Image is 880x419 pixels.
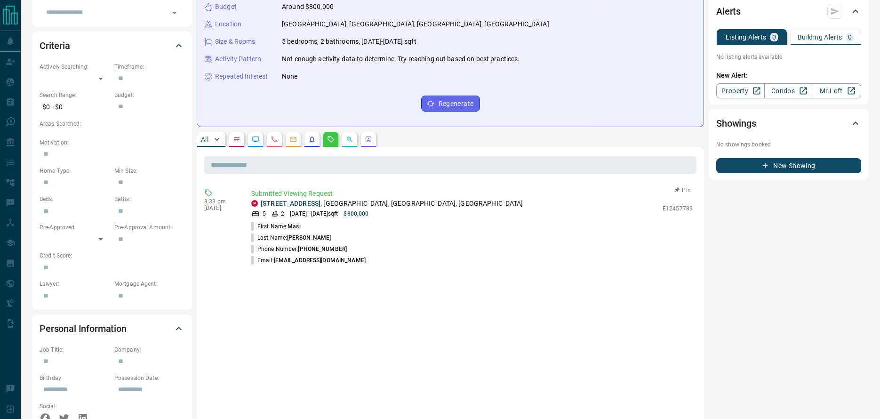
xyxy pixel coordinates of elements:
button: Pin [669,186,696,194]
svg: Opportunities [346,136,353,143]
p: Motivation: [40,138,184,147]
p: None [282,72,298,81]
span: [PERSON_NAME] [287,234,331,241]
svg: Listing Alerts [308,136,316,143]
p: Baths: [114,195,184,203]
button: Open [168,6,181,19]
p: Size & Rooms [215,37,256,47]
p: Listing Alerts [726,34,767,40]
p: Beds: [40,195,110,203]
svg: Calls [271,136,278,143]
p: Around $800,000 [282,2,334,12]
svg: Emails [289,136,297,143]
p: $0 - $0 [40,99,110,115]
p: 5 bedrooms, 2 bathrooms, [DATE]-[DATE] sqft [282,37,416,47]
p: No listing alerts available [716,53,861,61]
p: Social: [40,402,110,411]
p: New Alert: [716,71,861,81]
p: Building Alerts [798,34,842,40]
p: 0 [848,34,852,40]
span: [PHONE_NUMBER] [298,246,347,252]
a: [STREET_ADDRESS] [261,200,320,207]
p: Budget: [114,91,184,99]
p: Phone Number: [251,245,347,253]
p: Company: [114,346,184,354]
p: Birthday: [40,374,110,382]
p: 0 [772,34,776,40]
div: property.ca [251,200,258,207]
p: [GEOGRAPHIC_DATA], [GEOGRAPHIC_DATA], [GEOGRAPHIC_DATA], [GEOGRAPHIC_DATA] [282,19,549,29]
span: Masi [288,223,300,230]
svg: Lead Browsing Activity [252,136,259,143]
p: E12457789 [663,204,693,213]
p: Pre-Approved: [40,223,110,232]
p: Areas Searched: [40,120,184,128]
span: [EMAIL_ADDRESS][DOMAIN_NAME] [274,257,366,264]
div: Showings [716,112,861,135]
p: [DATE] [204,205,237,211]
h2: Showings [716,116,756,131]
p: Activity Pattern [215,54,261,64]
p: Credit Score: [40,251,184,260]
svg: Notes [233,136,240,143]
p: No showings booked [716,140,861,149]
h2: Personal Information [40,321,127,336]
p: Min Size: [114,167,184,175]
p: Job Title: [40,346,110,354]
a: Condos [764,83,813,98]
p: Timeframe: [114,63,184,71]
p: , [GEOGRAPHIC_DATA], [GEOGRAPHIC_DATA], [GEOGRAPHIC_DATA] [261,199,523,209]
a: Property [716,83,765,98]
a: Mr.Loft [813,83,861,98]
button: Regenerate [421,96,480,112]
p: All [201,136,208,143]
h2: Alerts [716,4,741,19]
p: 2 [281,209,284,218]
p: Lawyer: [40,280,110,288]
p: Location [215,19,241,29]
button: New Showing [716,158,861,173]
p: [DATE] - [DATE] sqft [290,209,338,218]
h2: Criteria [40,38,70,53]
p: Mortgage Agent: [114,280,184,288]
p: Actively Searching: [40,63,110,71]
p: Repeated Interest [215,72,268,81]
p: 5 [263,209,266,218]
p: $800,000 [344,209,368,218]
p: Email: [251,256,366,265]
div: Personal Information [40,317,184,340]
p: Not enough activity data to determine. Try reaching out based on best practices. [282,54,520,64]
p: Last Name: [251,234,331,242]
svg: Agent Actions [365,136,372,143]
p: 8:33 pm [204,198,237,205]
p: Possession Date: [114,374,184,382]
div: Criteria [40,34,184,57]
p: Pre-Approval Amount: [114,223,184,232]
p: Search Range: [40,91,110,99]
p: Submitted Viewing Request [251,189,693,199]
p: First Name: [251,222,301,231]
p: Budget [215,2,237,12]
svg: Requests [327,136,335,143]
p: Home Type: [40,167,110,175]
